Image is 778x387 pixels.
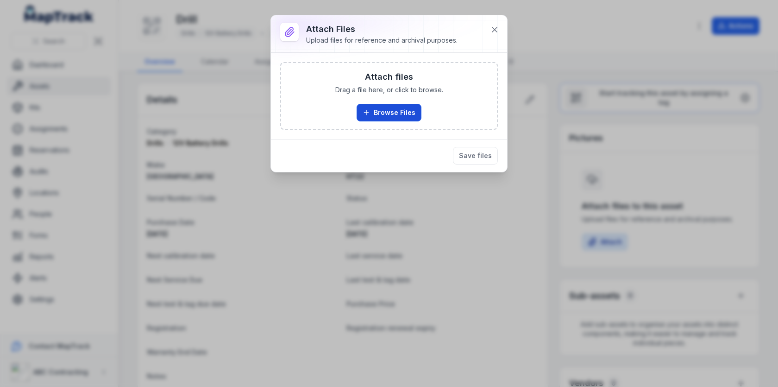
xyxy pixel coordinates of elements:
[453,147,498,165] button: Save files
[335,85,443,95] span: Drag a file here, or click to browse.
[306,23,458,36] h3: Attach Files
[365,70,413,83] h3: Attach files
[357,104,421,121] button: Browse Files
[306,36,458,45] div: Upload files for reference and archival purposes.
